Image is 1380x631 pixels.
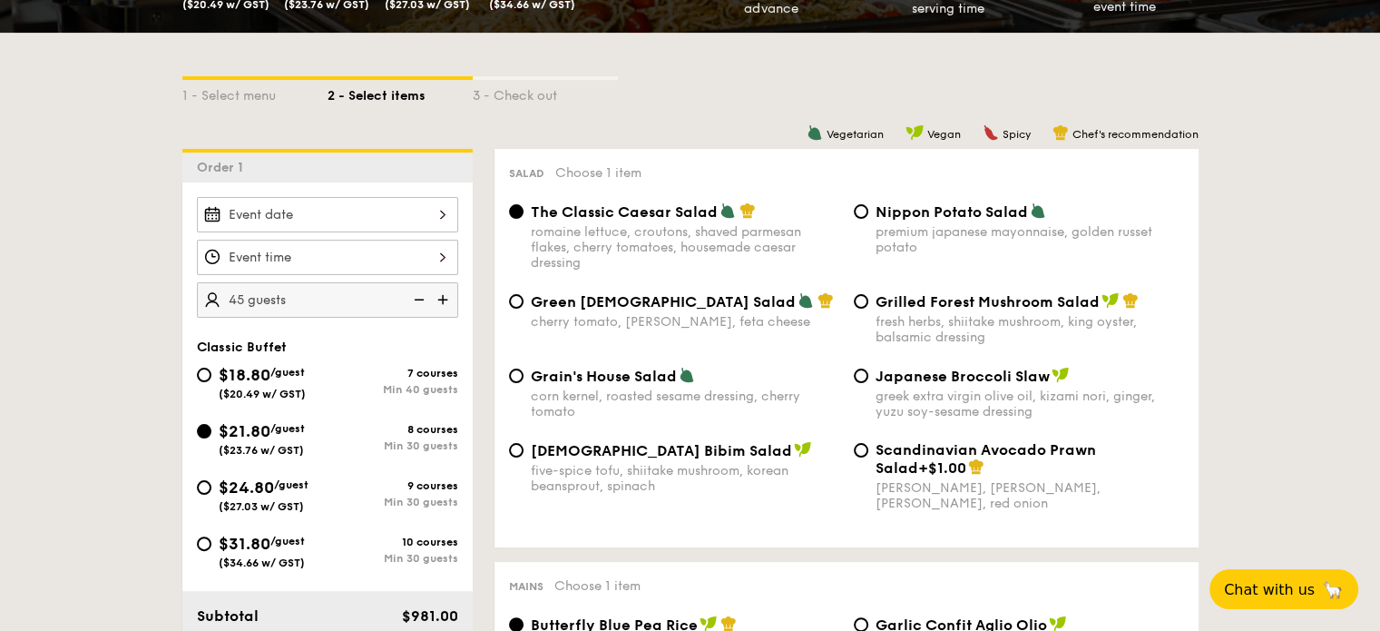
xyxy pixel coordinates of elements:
[509,443,524,458] input: [DEMOGRAPHIC_DATA] Bibim Saladfive-spice tofu, shiitake mushroom, korean beansprout, spinach
[328,479,458,492] div: 9 courses
[219,421,270,441] span: $21.80
[197,480,211,495] input: $24.80/guest($27.03 w/ GST)9 coursesMin 30 guests
[509,294,524,309] input: Green [DEMOGRAPHIC_DATA] Saladcherry tomato, [PERSON_NAME], feta cheese
[219,534,270,554] span: $31.80
[404,282,431,317] img: icon-reduce.1d2dbef1.svg
[1224,581,1315,598] span: Chat with us
[219,557,305,569] span: ($34.66 w/ GST)
[876,203,1028,221] span: Nippon Potato Salad
[509,167,544,180] span: Salad
[876,224,1184,255] div: premium japanese mayonnaise, golden russet potato
[270,535,305,547] span: /guest
[531,463,839,494] div: five-spice tofu, shiitake mushroom, korean beansprout, spinach
[531,442,792,459] span: [DEMOGRAPHIC_DATA] Bibim Salad
[1052,367,1070,383] img: icon-vegan.f8ff3823.svg
[219,500,304,513] span: ($27.03 w/ GST)
[531,203,718,221] span: The Classic Caesar Salad
[679,367,695,383] img: icon-vegetarian.fe4039eb.svg
[807,124,823,141] img: icon-vegetarian.fe4039eb.svg
[270,366,305,379] span: /guest
[854,294,868,309] input: Grilled Forest Mushroom Saladfresh herbs, shiitake mushroom, king oyster, balsamic dressing
[905,124,924,141] img: icon-vegan.f8ff3823.svg
[719,202,736,219] img: icon-vegetarian.fe4039eb.svg
[876,480,1184,511] div: [PERSON_NAME], [PERSON_NAME], [PERSON_NAME], red onion
[219,478,274,498] span: $24.80
[328,496,458,508] div: Min 30 guests
[509,580,543,593] span: Mains
[1072,128,1199,141] span: Chef's recommendation
[555,165,641,181] span: Choose 1 item
[219,365,270,385] span: $18.80
[1003,128,1031,141] span: Spicy
[509,204,524,219] input: The Classic Caesar Saladromaine lettuce, croutons, shaved parmesan flakes, cherry tomatoes, house...
[827,128,884,141] span: Vegetarian
[531,389,839,419] div: corn kernel, roasted sesame dressing, cherry tomato
[876,389,1184,419] div: greek extra virgin olive oil, kizami nori, ginger, yuzu soy-sesame dressing
[983,124,999,141] img: icon-spicy.37a8142b.svg
[739,202,756,219] img: icon-chef-hat.a58ddaea.svg
[328,439,458,452] div: Min 30 guests
[1030,202,1046,219] img: icon-vegetarian.fe4039eb.svg
[854,204,868,219] input: Nippon Potato Saladpremium japanese mayonnaise, golden russet potato
[328,423,458,436] div: 8 courses
[1209,569,1358,609] button: Chat with us🦙
[1122,292,1139,309] img: icon-chef-hat.a58ddaea.svg
[531,314,839,330] div: cherry tomato, [PERSON_NAME], feta cheese
[1322,579,1344,600] span: 🦙
[1101,292,1120,309] img: icon-vegan.f8ff3823.svg
[197,240,458,275] input: Event time
[531,368,677,385] span: Grain's House Salad
[927,128,961,141] span: Vegan
[328,367,458,380] div: 7 courses
[197,537,211,551] input: $31.80/guest($34.66 w/ GST)10 coursesMin 30 guests
[431,282,458,317] img: icon-add.58712e84.svg
[219,388,306,400] span: ($20.49 w/ GST)
[798,292,814,309] img: icon-vegetarian.fe4039eb.svg
[876,368,1050,385] span: Japanese Broccoli Slaw
[876,314,1184,345] div: fresh herbs, shiitake mushroom, king oyster, balsamic dressing
[1052,124,1069,141] img: icon-chef-hat.a58ddaea.svg
[509,369,524,383] input: Grain's House Saladcorn kernel, roasted sesame dressing, cherry tomato
[328,80,473,105] div: 2 - Select items
[197,340,287,355] span: Classic Buffet
[197,282,458,318] input: Number of guests
[473,80,618,105] div: 3 - Check out
[531,293,796,311] span: Green [DEMOGRAPHIC_DATA] Salad
[270,422,305,435] span: /guest
[197,424,211,439] input: $21.80/guest($23.76 w/ GST)8 coursesMin 30 guests
[197,197,458,232] input: Event date
[182,80,328,105] div: 1 - Select menu
[328,536,458,548] div: 10 courses
[197,607,259,625] span: Subtotal
[274,478,308,491] span: /guest
[219,444,304,457] span: ($23.76 w/ GST)
[401,607,457,625] span: $981.00
[531,224,839,271] div: romaine lettuce, croutons, shaved parmesan flakes, cherry tomatoes, housemade caesar dressing
[197,368,211,382] input: $18.80/guest($20.49 w/ GST)7 coursesMin 40 guests
[918,459,966,477] span: +$1.00
[554,578,641,594] span: Choose 1 item
[817,292,834,309] img: icon-chef-hat.a58ddaea.svg
[197,160,250,175] span: Order 1
[794,441,812,458] img: icon-vegan.f8ff3823.svg
[876,293,1100,311] span: Grilled Forest Mushroom Salad
[854,369,868,383] input: Japanese Broccoli Slawgreek extra virgin olive oil, kizami nori, ginger, yuzu soy-sesame dressing
[328,552,458,565] div: Min 30 guests
[876,441,1096,477] span: Scandinavian Avocado Prawn Salad
[328,383,458,396] div: Min 40 guests
[968,458,984,475] img: icon-chef-hat.a58ddaea.svg
[854,443,868,458] input: Scandinavian Avocado Prawn Salad+$1.00[PERSON_NAME], [PERSON_NAME], [PERSON_NAME], red onion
